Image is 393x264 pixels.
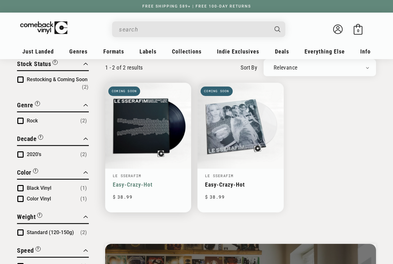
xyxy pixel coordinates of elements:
div: Search [112,21,285,37]
input: search [119,23,268,36]
span: Weight [17,213,36,221]
span: Rock [27,118,38,124]
span: Deals [275,48,289,55]
span: Indie Exclusives [217,48,259,55]
span: Formats [103,48,124,55]
label: sort by [241,63,257,72]
button: Filter by Speed [17,246,41,257]
span: Info [360,48,371,55]
span: Number of products: (2) [82,83,88,91]
span: Everything Else [305,48,345,55]
button: Filter by Genre [17,100,40,111]
span: Number of products: (1) [80,195,87,203]
span: Restocking & Coming Soon [27,76,88,82]
p: 1 - 2 of 2 results [105,64,143,71]
span: Number of products: (2) [80,151,87,158]
button: Filter by Color [17,168,38,179]
span: Standard (120-150g) [27,229,74,235]
span: 2020's [27,151,41,157]
span: Just Landed [22,48,54,55]
span: Genres [69,48,88,55]
span: Labels [140,48,157,55]
button: Filter by Stock Status [17,59,58,70]
a: FREE SHIPPING $89+ | FREE 100-DAY RETURNS [136,4,257,8]
span: Number of products: (2) [80,117,87,125]
a: Easy-Crazy-Hot [113,181,184,188]
span: Black Vinyl [27,185,51,191]
a: Le Sserafim [205,173,233,178]
button: Search [269,21,286,37]
span: Number of products: (2) [80,229,87,236]
span: Collections [172,48,202,55]
a: Easy-Crazy-Hot [205,181,276,188]
span: Number of products: (1) [80,184,87,192]
span: Decade [17,135,37,143]
span: Genre [17,101,33,109]
span: Speed [17,247,34,254]
a: Le Sserafim [113,173,141,178]
button: Filter by Weight [17,212,42,223]
button: Filter by Decade [17,134,43,145]
span: 0 [357,28,359,33]
span: Color [17,169,31,176]
span: Color Vinyl [27,196,51,202]
span: Stock Status [17,60,51,68]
